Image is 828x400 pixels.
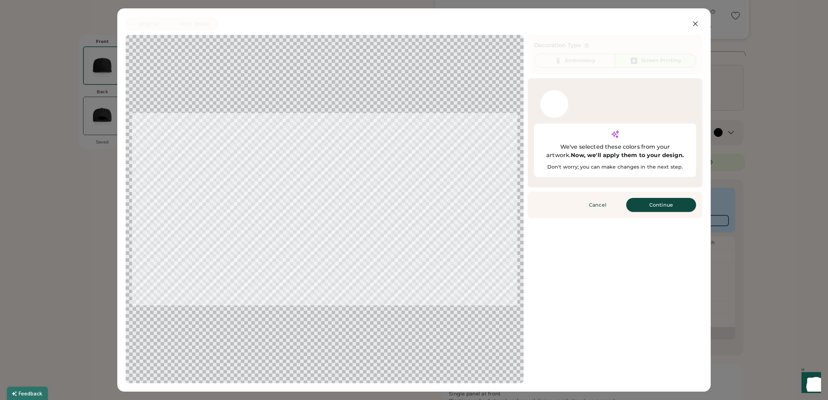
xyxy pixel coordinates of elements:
[540,164,690,171] div: Don't worry; you can make changes in the next step.
[641,57,681,64] div: Screen Printing
[571,152,684,158] strong: Now, we'll apply them to your design.
[630,57,638,65] img: Ink%20-%20Selected.svg
[126,17,171,31] button: Original
[565,57,595,64] div: Embroidery
[171,17,218,31] button: Print Ready
[795,369,825,399] iframe: Front Chat
[626,198,696,212] button: Continue
[573,198,622,212] button: Cancel
[554,57,562,65] img: Thread%20-%20Unselected.svg
[540,143,690,160] div: We've selected these colors from your artwork.
[534,41,581,50] div: Decoration Type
